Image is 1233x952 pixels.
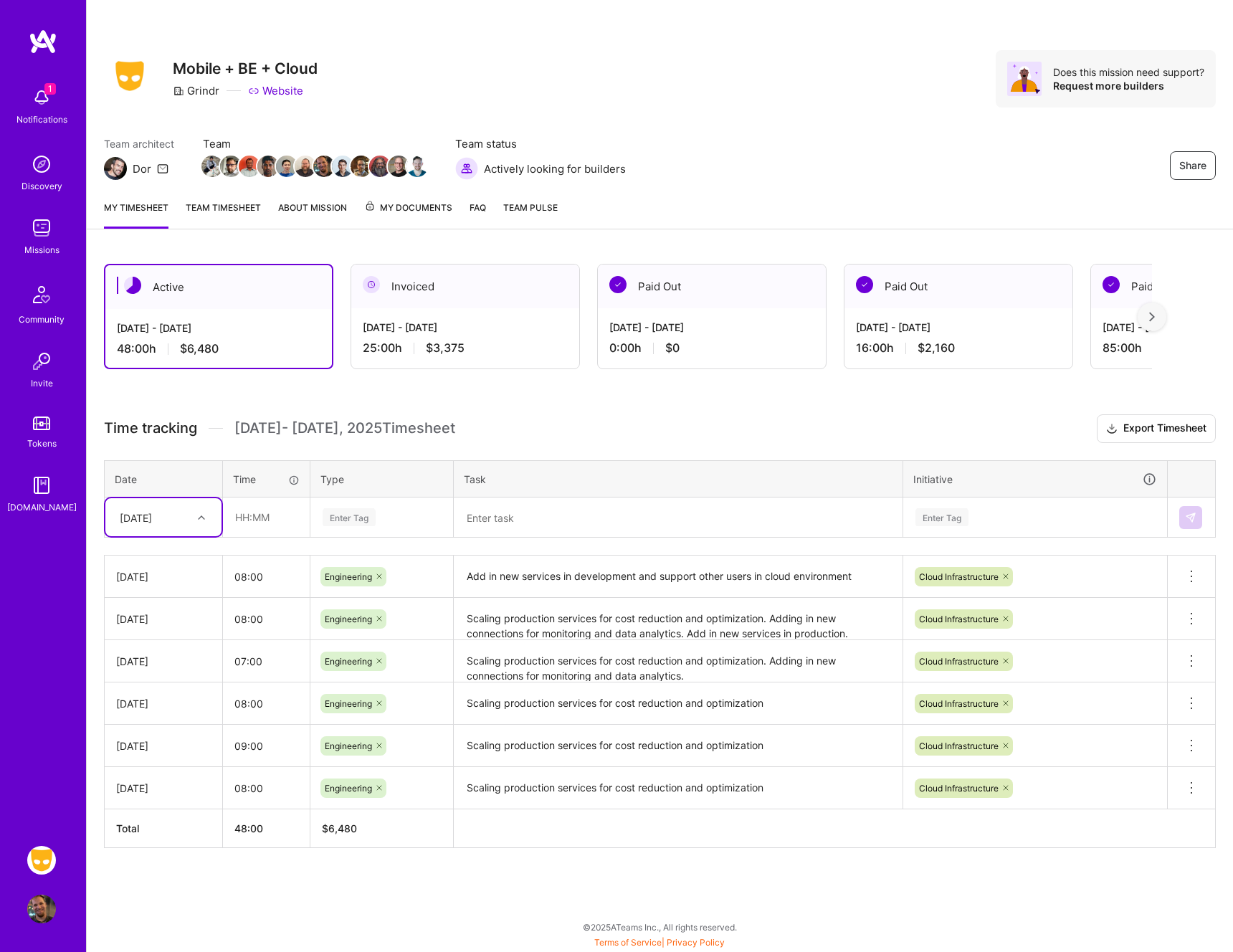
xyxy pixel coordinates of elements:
[223,809,310,848] th: 48:00
[351,156,372,177] img: Team Member Avatar
[203,136,427,151] span: Team
[31,376,53,391] div: Invite
[116,611,211,627] div: [DATE]
[609,320,814,335] div: [DATE] - [DATE]
[278,200,347,229] a: About Mission
[295,156,316,177] img: Team Member Avatar
[257,156,279,177] img: Team Member Avatar
[856,341,1061,356] div: 16:00 h
[844,265,1072,308] div: Paid Out
[1185,512,1196,523] img: Submit
[426,341,465,356] span: $3,375
[239,156,260,177] img: Team Member Avatar
[1103,276,1120,293] img: Paid Out
[388,156,409,177] img: Team Member Avatar
[470,200,486,229] a: FAQ
[313,156,335,177] img: Team Member Avatar
[223,769,310,807] input: HH:MM
[157,163,168,174] i: icon Mail
[24,242,59,257] div: Missions
[919,783,999,794] span: Cloud Infrastructure
[503,202,558,213] span: Team Pulse
[363,341,568,356] div: 25:00 h
[1097,414,1216,443] button: Export Timesheet
[27,347,56,376] img: Invite
[455,684,901,723] textarea: Scaling production services for cost reduction and optimization
[276,156,297,177] img: Team Member Avatar
[104,157,127,180] img: Team Architect
[133,161,151,176] div: Dor
[323,506,376,528] div: Enter Tag
[455,768,901,808] textarea: Scaling production services for cost reduction and optimization
[105,265,332,309] div: Active
[1007,62,1042,96] img: Avatar
[369,156,391,177] img: Team Member Avatar
[104,200,168,229] a: My timesheet
[27,83,56,112] img: bell
[325,571,372,582] span: Engineering
[186,200,261,229] a: Team timesheet
[1053,79,1204,92] div: Request more builders
[484,161,626,176] span: Actively looking for builders
[117,320,320,335] div: [DATE] - [DATE]
[1179,158,1206,173] span: Share
[351,265,579,308] div: Invoiced
[1149,312,1155,322] img: right
[325,783,372,794] span: Engineering
[116,696,211,711] div: [DATE]
[27,846,56,875] img: Grindr: Mobile + BE + Cloud
[856,320,1061,335] div: [DATE] - [DATE]
[856,276,873,293] img: Paid Out
[117,341,320,356] div: 48:00 h
[27,436,57,451] div: Tokens
[455,157,478,180] img: Actively looking for builders
[918,341,955,356] span: $2,160
[24,277,59,312] img: Community
[16,112,67,127] div: Notifications
[224,498,309,536] input: HH:MM
[454,460,903,498] th: Task
[609,341,814,356] div: 0:00 h
[325,614,372,624] span: Engineering
[310,460,454,498] th: Type
[220,156,242,177] img: Team Member Avatar
[1053,65,1204,79] div: Does this mission need support?
[104,136,174,151] span: Team architect
[201,156,223,177] img: Team Member Avatar
[223,642,310,680] input: HH:MM
[29,29,57,54] img: logo
[363,320,568,335] div: [DATE] - [DATE]
[455,599,901,639] textarea: Scaling production services for cost reduction and optimization. Adding in new connections for mo...
[598,265,826,308] div: Paid Out
[173,83,219,98] div: Grindr
[248,83,303,98] a: Website
[325,656,372,667] span: Engineering
[364,200,452,216] span: My Documents
[223,558,310,596] input: HH:MM
[919,571,999,582] span: Cloud Infrastructure
[919,741,999,751] span: Cloud Infrastructure
[27,895,56,923] img: User Avatar
[1106,422,1118,437] i: icon Download
[233,472,300,487] div: Time
[173,59,318,77] h3: Mobile + BE + Cloud
[332,156,353,177] img: Team Member Avatar
[180,341,219,356] span: $6,480
[7,500,77,515] div: [DOMAIN_NAME]
[223,727,310,765] input: HH:MM
[104,57,156,95] img: Company Logo
[594,937,662,948] a: Terms of Service
[44,83,56,95] span: 1
[27,150,56,178] img: discovery
[19,312,65,327] div: Community
[609,276,627,293] img: Paid Out
[919,698,999,709] span: Cloud Infrastructure
[919,656,999,667] span: Cloud Infrastructure
[116,569,211,584] div: [DATE]
[667,937,725,948] a: Privacy Policy
[594,937,725,948] span: |
[455,726,901,766] textarea: Scaling production services for cost reduction and optimization
[105,809,223,848] th: Total
[116,654,211,669] div: [DATE]
[223,685,310,723] input: HH:MM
